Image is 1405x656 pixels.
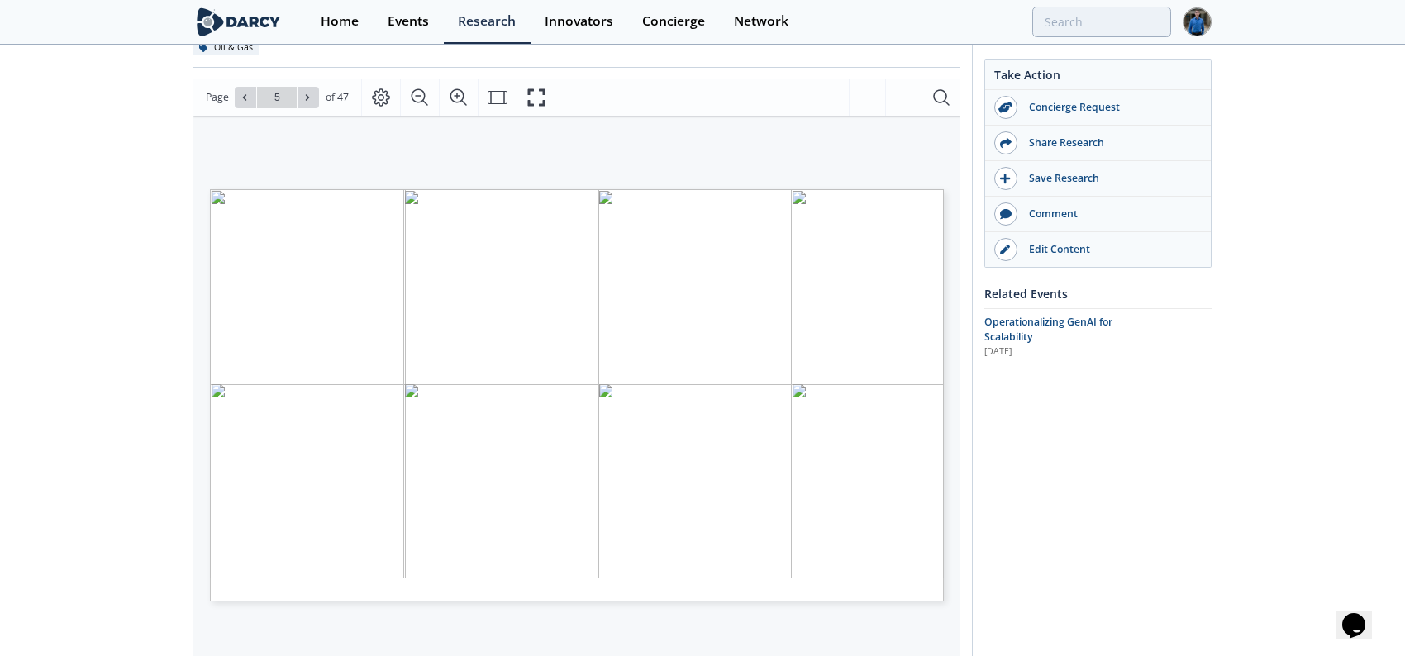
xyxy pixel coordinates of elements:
div: Share Research [1017,135,1203,150]
a: Operationalizing GenAI for Scalability [DATE] [984,315,1212,359]
div: Save Research [1017,171,1203,186]
iframe: chat widget [1336,590,1388,639]
div: Comment [1017,207,1203,221]
input: Advanced Search [1032,7,1171,37]
img: logo-wide.svg [193,7,283,36]
div: Concierge [642,15,705,28]
div: Oil & Gas [193,40,259,55]
div: Take Action [985,66,1211,90]
div: Concierge Request [1017,100,1203,115]
span: Operationalizing GenAI for Scalability [984,315,1112,344]
div: Home [321,15,359,28]
div: Innovators [545,15,613,28]
img: Profile [1183,7,1212,36]
div: [DATE] [984,345,1131,359]
div: Network [734,15,788,28]
div: Events [388,15,429,28]
a: Edit Content [985,232,1211,267]
div: Edit Content [1017,242,1203,257]
div: Related Events [984,279,1212,308]
div: Research [458,15,516,28]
